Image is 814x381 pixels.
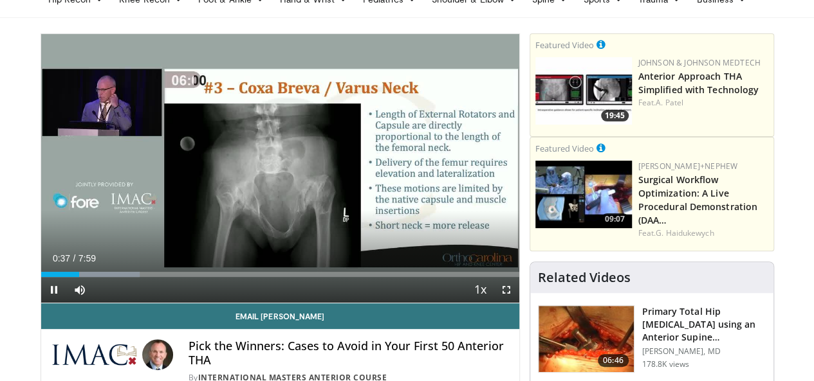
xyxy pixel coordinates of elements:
[41,303,519,329] a: Email [PERSON_NAME]
[598,354,629,367] span: 06:46
[638,173,757,226] a: Surgical Workflow Optimization: A Live Procedural Demonstration (DAA…
[142,339,173,370] img: Avatar
[656,97,683,108] a: A. Patel
[642,359,689,369] p: 178.8K views
[41,272,519,277] div: Progress Bar
[189,339,509,367] h4: Pick the Winners: Cases to Avoid in Your First 50 Anterior THA
[638,97,768,109] div: Feat.
[41,277,67,303] button: Pause
[468,277,494,303] button: Playback Rate
[601,213,629,225] span: 09:07
[538,270,631,285] h4: Related Videos
[538,305,766,373] a: 06:46 Primary Total Hip [MEDICAL_DATA] using an Anterior Supine Intermuscula… [PERSON_NAME], MD 1...
[638,57,761,68] a: Johnson & Johnson MedTech
[539,306,634,373] img: 263423_3.png.150x105_q85_crop-smart_upscale.jpg
[51,339,137,370] img: International Masters Anterior Course (IMACx)
[79,253,96,263] span: 7:59
[535,39,594,51] small: Featured Video
[73,253,76,263] span: /
[535,143,594,154] small: Featured Video
[535,57,632,125] a: 19:45
[535,161,632,228] a: 09:07
[41,34,519,303] video-js: Video Player
[535,57,632,125] img: 06bb1c17-1231-4454-8f12-6191b0b3b81a.150x105_q85_crop-smart_upscale.jpg
[656,227,714,238] a: G. Haidukewych
[638,70,759,96] a: Anterior Approach THA Simplified with Technology
[638,227,768,239] div: Feat.
[642,346,766,357] p: [PERSON_NAME], MD
[638,161,737,172] a: [PERSON_NAME]+Nephew
[53,253,70,263] span: 0:37
[601,110,629,121] span: 19:45
[67,277,93,303] button: Mute
[494,277,519,303] button: Fullscreen
[535,161,632,228] img: bcfc90b5-8c69-4b20-afee-af4c0acaf118.150x105_q85_crop-smart_upscale.jpg
[642,305,766,344] h3: Primary Total Hip [MEDICAL_DATA] using an Anterior Supine Intermuscula…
